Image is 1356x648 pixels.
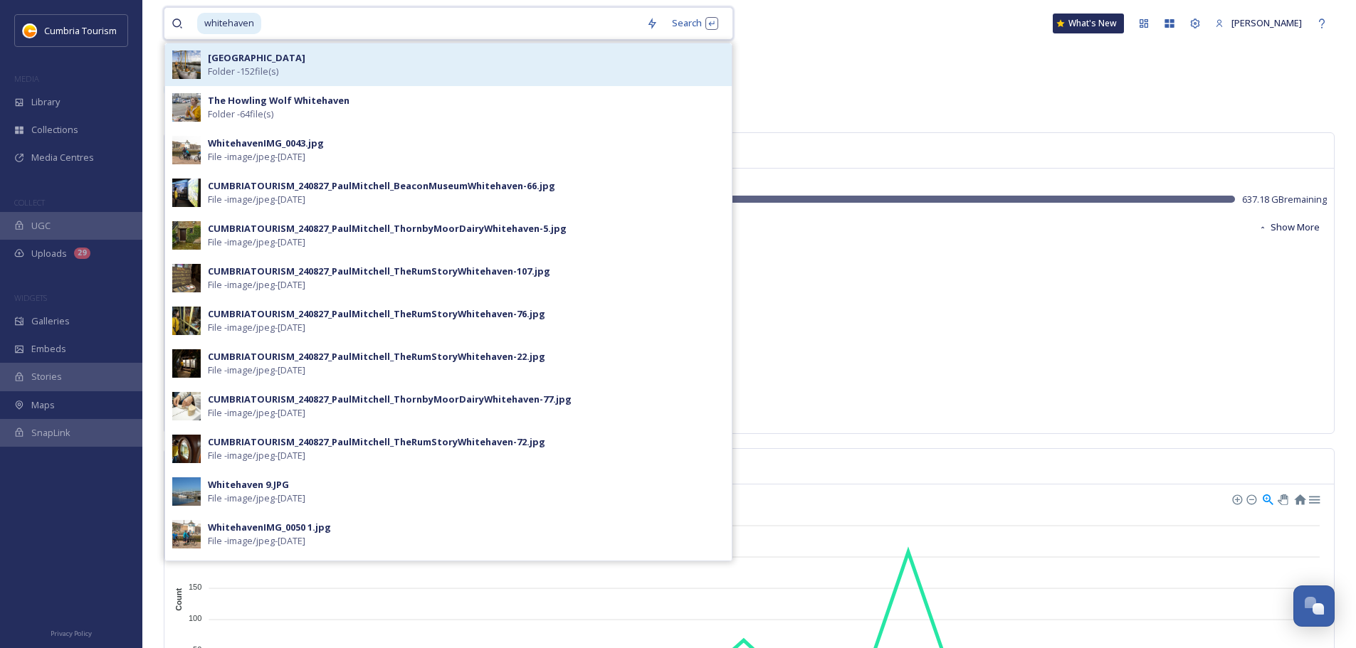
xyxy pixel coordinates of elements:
[208,179,555,193] div: CUMBRIATOURISM_240827_PaulMitchell_BeaconMuseumWhitehaven-66.jpg
[172,51,201,79] img: Copeland%2520Cumbria%2520Tourism286.jpg
[208,65,278,78] span: Folder - 152 file(s)
[208,222,567,235] div: CUMBRIATOURISM_240827_PaulMitchell_ThornbyMoorDairyWhitehaven-5.jpg
[172,307,201,335] img: dc4ec8db-7004-419b-9660-a181af98a986.jpg
[23,23,37,38] img: images.jpg
[208,150,305,164] span: File - image/jpeg - [DATE]
[208,363,305,377] span: File - image/jpeg - [DATE]
[31,95,60,109] span: Library
[208,521,331,534] div: WhitehavenIMG_0050 1.jpg
[1231,494,1241,504] div: Zoom In
[31,398,55,412] span: Maps
[172,520,201,548] img: WhitehavenIMG_0050%25201.jpg
[1053,14,1124,33] a: What's New
[208,406,305,420] span: File - image/jpeg - [DATE]
[1278,494,1286,503] div: Panning
[1308,492,1320,504] div: Menu
[208,193,305,206] span: File - image/jpeg - [DATE]
[208,478,289,492] div: Whitehaven 9.JPG
[208,449,305,462] span: File - image/jpeg - [DATE]
[197,13,261,33] span: whitehaven
[1242,193,1327,206] span: 637.18 GB remaining
[172,93,201,122] img: CUMBRIATOURISM_240702_PaulMitchell_TheHowlingWolfCafe_%2520%252844%2520of%252064%2529.jpg
[1246,494,1256,504] div: Zoom Out
[208,492,305,505] span: File - image/jpeg - [DATE]
[31,342,66,356] span: Embeds
[1251,213,1327,241] button: Show More
[208,107,273,121] span: Folder - 64 file(s)
[44,24,117,37] span: Cumbria Tourism
[208,235,305,249] span: File - image/jpeg - [DATE]
[14,292,47,303] span: WIDGETS
[31,123,78,137] span: Collections
[208,94,349,107] strong: The Howling Wolf Whitehaven
[1293,585,1335,627] button: Open Chat
[172,221,201,250] img: 784c3d17-0543-42dd-b48e-86d50080ca03.jpg
[31,151,94,164] span: Media Centres
[31,247,67,260] span: Uploads
[14,73,39,84] span: MEDIA
[14,197,45,208] span: COLLECT
[172,179,201,207] img: 0d289fd4-056a-4fa6-ada8-17c861441edc.jpg
[208,278,305,292] span: File - image/jpeg - [DATE]
[1293,492,1305,504] div: Reset Zoom
[172,264,201,292] img: f29ce1f6-a9ee-4b0f-bb99-71ef9c9f852d.jpg
[208,350,545,363] div: CUMBRIATOURISM_240827_PaulMitchell_TheRumStoryWhitehaven-22.jpg
[31,370,62,383] span: Stories
[1261,492,1273,504] div: Selection Zoom
[74,248,90,259] div: 29
[172,136,201,164] img: WhitehavenIMG_0043.jpg
[208,435,545,449] div: CUMBRIATOURISM_240827_PaulMitchell_TheRumStoryWhitehaven-72.jpg
[31,314,70,328] span: Galleries
[208,51,305,64] strong: [GEOGRAPHIC_DATA]
[189,583,201,591] tspan: 150
[172,477,201,506] img: Whitehaven%25209.JPG
[208,137,324,150] div: WhitehavenIMG_0043.jpg
[31,219,51,233] span: UGC
[189,614,201,622] tspan: 100
[172,392,201,420] img: 7d9c3943-42e0-492d-8c7a-c8da46ade72c.jpg
[208,393,572,406] div: CUMBRIATOURISM_240827_PaulMitchell_ThornbyMoorDairyWhitehaven-77.jpg
[51,629,92,638] span: Privacy Policy
[208,321,305,334] span: File - image/jpeg - [DATE]
[1231,16,1302,29] span: [PERSON_NAME]
[31,426,70,440] span: SnapLink
[665,9,725,37] div: Search
[172,435,201,463] img: b6142c6b-14d9-4ae4-8afa-ee2e58ea8b68.jpg
[1208,9,1309,37] a: [PERSON_NAME]
[208,307,545,321] div: CUMBRIATOURISM_240827_PaulMitchell_TheRumStoryWhitehaven-76.jpg
[208,534,305,548] span: File - image/jpeg - [DATE]
[208,265,550,278] div: CUMBRIATOURISM_240827_PaulMitchell_TheRumStoryWhitehaven-107.jpg
[172,349,201,378] img: a7a85048-c9ab-4b1c-b55e-05f0b08dc50a.jpg
[51,624,92,641] a: Privacy Policy
[174,588,183,611] text: Count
